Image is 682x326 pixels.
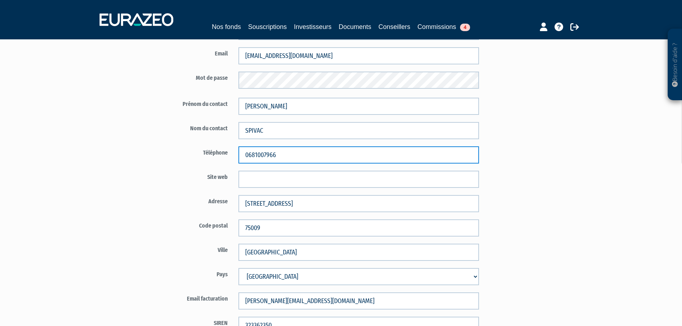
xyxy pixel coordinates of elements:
label: Mot de passe [150,72,233,82]
label: Nom du contact [150,122,233,133]
a: Conseillers [378,22,410,32]
a: Investisseurs [294,22,332,32]
label: Adresse [150,195,233,206]
a: Nos fonds [212,22,241,32]
a: Documents [339,22,371,32]
label: Email facturation [150,292,233,303]
label: Email [150,47,233,58]
label: Code postal [150,219,233,230]
img: 1732889491-logotype_eurazeo_blanc_rvb.png [100,13,173,26]
a: Commissions4 [417,22,470,32]
a: Souscriptions [248,22,287,32]
label: Ville [150,244,233,254]
p: Besoin d'aide ? [671,33,679,97]
label: Prénom du contact [150,98,233,108]
label: Pays [150,268,233,279]
label: Site web [150,171,233,181]
span: 4 [460,24,470,31]
label: Téléphone [150,146,233,157]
